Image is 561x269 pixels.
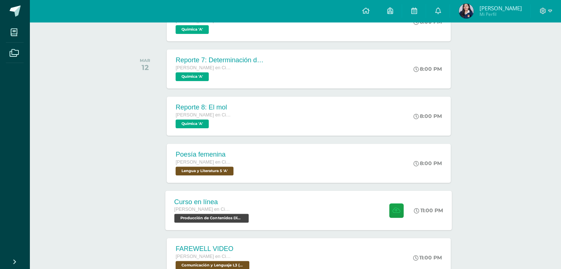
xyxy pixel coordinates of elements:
[479,11,522,17] span: Mi Perfil
[413,254,442,261] div: 11:00 PM
[176,167,233,175] span: Lengua y Literatura 5 'A'
[176,25,209,34] span: Química 'A'
[174,214,249,223] span: Producción de Contenidos Digitales 'A'
[140,58,150,63] div: MAR
[176,245,251,253] div: FAREWELL VIDEO
[176,160,231,165] span: [PERSON_NAME] en Ciencias y Letras con Orientación en Computación
[176,104,231,111] div: Reporte 8: El mol
[413,113,442,119] div: 8:00 PM
[176,112,231,118] span: [PERSON_NAME] en Ciencias y Letras con Orientación en Computación
[176,151,235,158] div: Poesía femenina
[176,56,264,64] div: Reporte 7: Determinación de vitamina C
[414,207,443,214] div: 11:00 PM
[174,198,251,206] div: Curso en línea
[413,66,442,72] div: 8:00 PM
[174,207,231,212] span: [PERSON_NAME] en Ciencias y Letras con Orientación en Computación
[413,160,442,167] div: 8:00 PM
[176,65,231,70] span: [PERSON_NAME] en Ciencias y Letras con Orientación en Computación
[459,4,474,18] img: 7393bf07ea4dad23dec1ed25de3b6c68.png
[176,72,209,81] span: Química 'A'
[176,254,231,259] span: [PERSON_NAME] en Ciencias y Letras con Orientación en Computación
[479,4,522,12] span: [PERSON_NAME]
[176,119,209,128] span: Química 'A'
[140,63,150,72] div: 12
